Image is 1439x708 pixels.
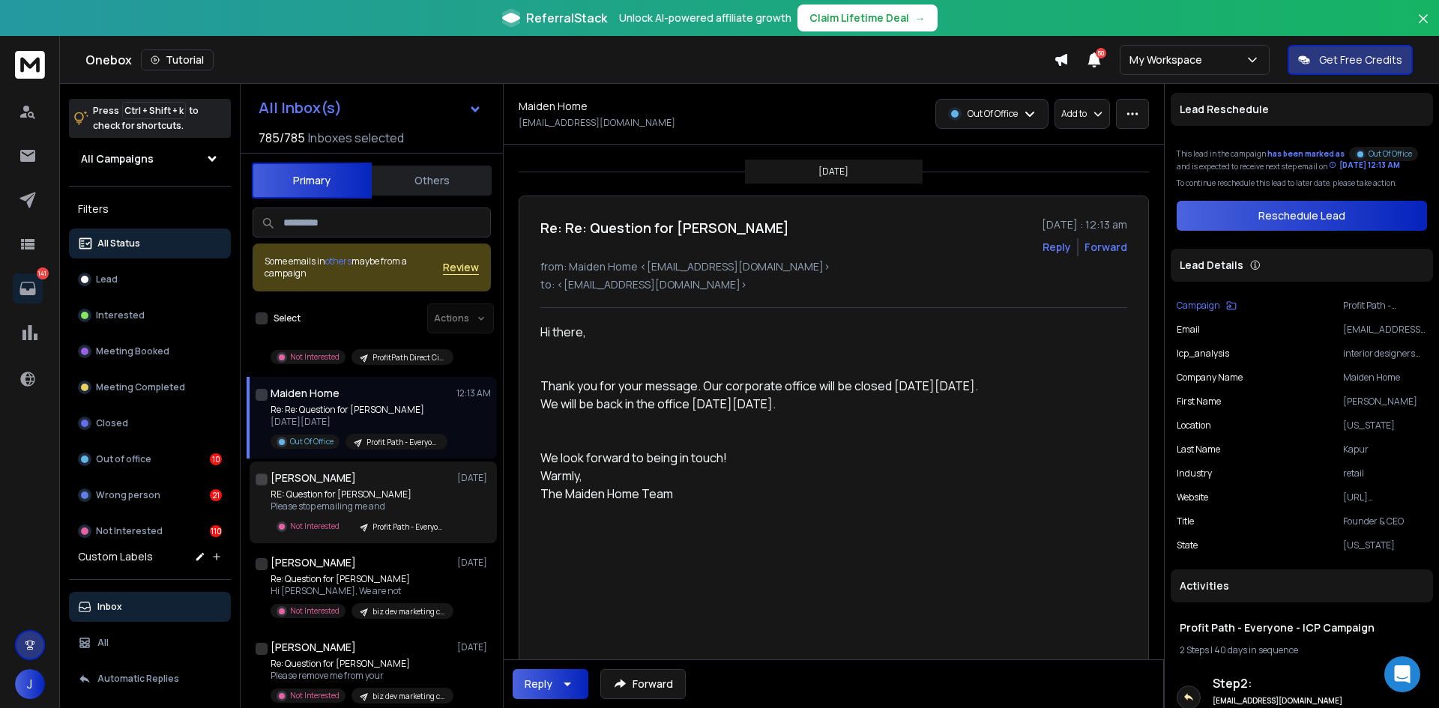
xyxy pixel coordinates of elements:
[513,669,588,699] button: Reply
[97,637,109,649] p: All
[210,525,222,537] div: 110
[1177,539,1198,551] p: State
[96,489,160,501] p: Wrong person
[210,489,222,501] div: 21
[372,164,492,197] button: Others
[372,521,444,533] p: Profit Path - Everyone - ICP Campaign
[69,480,231,510] button: Wrong person21
[69,229,231,258] button: All Status
[1171,569,1433,602] div: Activities
[1084,240,1127,255] div: Forward
[96,525,163,537] p: Not Interested
[122,102,186,119] span: Ctrl + Shift + k
[1180,258,1243,273] p: Lead Details
[271,386,340,401] h1: Maiden Home
[290,690,340,701] p: Not Interested
[69,664,231,694] button: Automatic Replies
[1343,348,1427,360] p: interior designers and architects at residential design firms
[1096,48,1106,58] span: 50
[265,255,443,279] div: Some emails in maybe from a campaign
[1177,144,1427,172] div: This lead in the campaign and is expected to receive next step email on
[1177,491,1208,503] p: website
[96,309,145,321] p: Interested
[69,300,231,330] button: Interested
[96,345,169,357] p: Meeting Booked
[271,404,447,416] p: Re: Re: Question for [PERSON_NAME]
[1177,420,1211,432] p: location
[141,49,214,70] button: Tutorial
[1177,348,1229,360] p: icp_analysis
[271,585,450,597] p: Hi [PERSON_NAME], We are not
[290,605,340,617] p: Not Interested
[1267,148,1345,159] span: has been marked as
[271,573,450,585] p: Re: Question for [PERSON_NAME]
[1180,644,1424,656] div: |
[1319,52,1402,67] p: Get Free Credits
[271,555,356,570] h1: [PERSON_NAME]
[37,267,49,279] p: 141
[85,49,1054,70] div: Onebox
[443,260,479,275] button: Review
[1343,539,1427,551] p: [US_STATE]
[1177,324,1200,336] p: Email
[1343,324,1427,336] p: [EMAIL_ADDRESS][DOMAIN_NAME]
[15,669,45,699] button: J
[271,488,450,500] p: RE: Question for [PERSON_NAME]
[1343,491,1427,503] p: [URL][DOMAIN_NAME]
[540,377,978,413] p: Thank you for your message. Our corporate office will be closed [DATE][DATE]. We will be back in ...
[97,237,140,249] p: All Status
[96,381,185,393] p: Meeting Completed
[1177,300,1220,312] p: Campaign
[1288,45,1413,75] button: Get Free Credits
[1213,695,1344,707] h6: [EMAIL_ADDRESS][DOMAIN_NAME]
[797,4,938,31] button: Claim Lifetime Deal→
[308,129,404,147] h3: Inboxes selected
[366,437,438,448] p: Profit Path - Everyone - ICP Campaign
[13,273,43,303] a: 141
[96,273,118,285] p: Lead
[271,640,356,655] h1: [PERSON_NAME]
[96,417,128,429] p: Closed
[271,658,450,670] p: Re: Question for [PERSON_NAME]
[457,472,491,484] p: [DATE]
[1177,372,1243,384] p: Company Name
[372,352,444,363] p: ProfitPath Direct City + 1m/month offer Copied
[1384,656,1420,692] div: Open Intercom Messenger
[259,100,342,115] h1: All Inbox(s)
[69,628,231,658] button: All
[274,312,301,324] label: Select
[1343,396,1427,408] p: [PERSON_NAME]
[290,436,334,447] p: Out Of Office
[1129,52,1208,67] p: My Workspace
[1177,201,1427,231] button: Reschedule Lead
[1180,102,1269,117] p: Lead Reschedule
[372,691,444,702] p: biz dev marketing cro cco head of sales ceo 11-10k emp | Profit Path - Everyone - ICP Campaign
[1343,515,1427,527] p: Founder & CEO
[210,453,222,465] div: 10
[1042,217,1127,232] p: [DATE] : 12:13 am
[1180,644,1209,656] span: 2 Steps
[619,10,791,25] p: Unlock AI-powered affiliate growth
[271,471,356,485] h1: [PERSON_NAME]
[1177,444,1220,456] p: Last Name
[1180,620,1424,635] h1: Profit Path - Everyone - ICP Campaign
[69,408,231,438] button: Closed
[1343,420,1427,432] p: [US_STATE]
[271,500,450,512] p: Please stop emailing me and
[1177,300,1237,312] button: Campaign
[69,444,231,474] button: Out of office10
[1329,160,1400,171] div: [DATE] 12:13 AM
[93,103,199,133] p: Press to check for shortcuts.
[1177,515,1194,527] p: title
[457,641,491,653] p: [DATE]
[372,606,444,617] p: biz dev marketing cro cco head of sales ceo 11-10k emp | Profit Path - Everyone - ICP Campaign
[1343,468,1427,479] p: retail
[915,10,926,25] span: →
[69,336,231,366] button: Meeting Booked
[1343,444,1427,456] p: Kapur
[81,151,154,166] h1: All Campaigns
[290,521,340,532] p: Not Interested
